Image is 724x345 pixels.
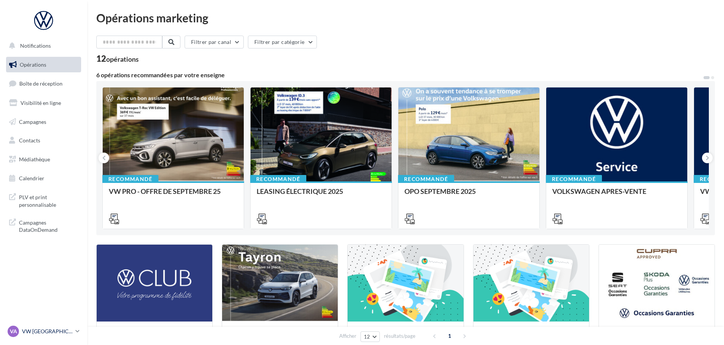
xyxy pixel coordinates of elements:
a: Médiathèque [5,151,83,167]
span: 1 [443,330,456,342]
div: VOLKSWAGEN APRES-VENTE [552,187,681,203]
a: Visibilité en ligne [5,95,83,111]
a: PLV et print personnalisable [5,189,83,211]
a: VA VW [GEOGRAPHIC_DATA][PERSON_NAME] [6,324,81,339]
span: Médiathèque [19,156,50,162]
span: Calendrier [19,175,44,181]
span: Opérations [20,61,46,68]
span: Boîte de réception [19,80,63,87]
a: Calendrier [5,170,83,186]
p: VW [GEOGRAPHIC_DATA][PERSON_NAME] [22,328,72,335]
a: Boîte de réception [5,75,83,92]
div: 6 opérations recommandées par votre enseigne [96,72,703,78]
div: Recommandé [102,175,158,183]
span: VA [10,328,17,335]
div: VW PRO - OFFRE DE SEPTEMBRE 25 [109,187,238,203]
div: Recommandé [398,175,454,183]
button: Filtrer par canal [185,36,244,48]
div: Opérations marketing [96,12,715,23]
span: Afficher [339,333,356,340]
span: Contacts [19,137,40,144]
div: OPO SEPTEMBRE 2025 [404,187,533,203]
span: 12 [364,334,370,340]
a: Opérations [5,57,83,73]
span: Campagnes [19,118,46,125]
div: Recommandé [250,175,306,183]
button: 12 [360,331,380,342]
span: Notifications [20,42,51,49]
div: opérations [106,56,139,62]
a: Contacts [5,133,83,148]
a: Campagnes DataOnDemand [5,214,83,237]
button: Notifications [5,38,80,54]
span: Visibilité en ligne [20,100,61,106]
div: 12 [96,55,139,63]
a: Campagnes [5,114,83,130]
span: PLV et print personnalisable [19,192,78,208]
div: LEASING ÉLECTRIQUE 2025 [257,187,386,203]
span: Campagnes DataOnDemand [19,217,78,234]
div: Recommandé [546,175,602,183]
span: résultats/page [384,333,415,340]
button: Filtrer par catégorie [248,36,317,48]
